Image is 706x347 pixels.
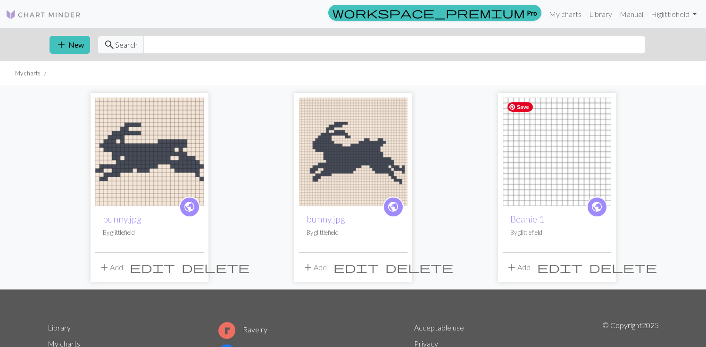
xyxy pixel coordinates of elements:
[387,198,399,216] i: public
[506,261,517,274] span: add
[299,98,407,206] img: bunny.jpg
[503,258,534,276] button: Add
[382,258,457,276] button: Delete
[299,146,407,155] a: bunny.jpg
[307,228,400,237] p: By glittlefield
[178,258,253,276] button: Delete
[56,38,67,51] span: add
[48,323,71,332] a: Library
[591,198,603,216] i: public
[534,258,586,276] button: Edit
[299,258,330,276] button: Add
[332,6,525,19] span: workspace_premium
[302,261,314,274] span: add
[328,5,541,21] a: Pro
[95,258,126,276] button: Add
[182,261,249,274] span: delete
[115,39,138,50] span: Search
[130,261,175,274] span: edit
[591,199,603,214] span: public
[537,261,582,274] span: edit
[179,197,200,217] a: public
[503,146,611,155] a: Beanie 1
[510,228,604,237] p: By glittlefield
[307,214,345,224] a: bunny.jpg
[503,98,611,206] img: Beanie 1
[589,261,657,274] span: delete
[510,214,544,224] a: Beanie 1
[330,258,382,276] button: Edit
[387,199,399,214] span: public
[647,5,700,24] a: Higlittlefield
[616,5,647,24] a: Manual
[585,5,616,24] a: Library
[414,323,464,332] a: Acceptable use
[218,325,267,334] a: Ravelry
[218,322,235,339] img: Ravelry logo
[383,197,404,217] a: public
[95,98,204,206] img: bunny.jpg
[103,228,196,237] p: By glittlefield
[586,258,660,276] button: Delete
[15,69,41,78] li: My charts
[99,261,110,274] span: add
[183,199,195,214] span: public
[385,261,453,274] span: delete
[6,9,81,20] img: Logo
[545,5,585,24] a: My charts
[95,146,204,155] a: bunny.jpg
[333,262,379,273] i: Edit
[183,198,195,216] i: public
[50,36,90,54] button: New
[507,102,533,112] span: Save
[104,38,115,51] span: search
[333,261,379,274] span: edit
[587,197,607,217] a: public
[126,258,178,276] button: Edit
[103,214,141,224] a: bunny.jpg
[537,262,582,273] i: Edit
[130,262,175,273] i: Edit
